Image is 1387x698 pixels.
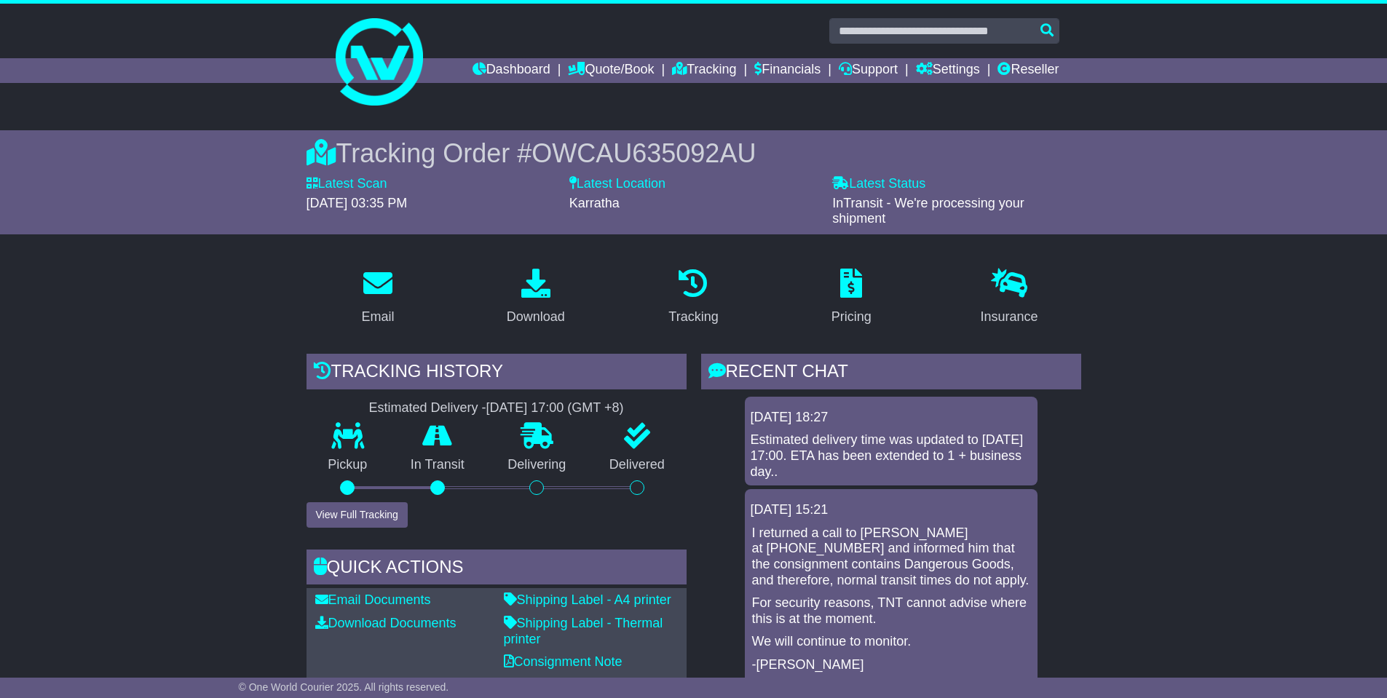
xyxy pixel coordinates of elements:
div: Estimated delivery time was updated to [DATE] 17:00. ETA has been extended to 1 + business day.. [751,432,1032,480]
a: Financials [754,58,821,83]
span: OWCAU635092AU [532,138,756,168]
div: Pricing [831,307,872,327]
a: Insurance [971,263,1048,332]
div: Estimated Delivery - [307,400,687,416]
label: Latest Scan [307,176,387,192]
div: Tracking [668,307,718,327]
div: [DATE] 18:27 [751,410,1032,426]
div: RECENT CHAT [701,354,1081,393]
a: Consignment Note [504,654,623,669]
a: Shipping Label - Thermal printer [504,616,663,646]
a: Reseller [997,58,1059,83]
a: Shipping Label - A4 printer [504,592,671,607]
a: Tracking [672,58,736,83]
a: Settings [916,58,980,83]
div: Quick Actions [307,550,687,589]
span: Karratha [569,196,620,210]
a: Email [352,263,403,332]
a: Quote/Book [568,58,654,83]
div: Download [507,307,565,327]
a: Support [839,58,898,83]
button: View Full Tracking [307,502,408,528]
a: Dashboard [473,58,550,83]
p: For security reasons, TNT cannot advise where this is at the moment. [752,595,1030,627]
a: Download Documents [315,616,457,630]
span: © One World Courier 2025. All rights reserved. [239,681,449,693]
p: Pickup [307,457,390,473]
label: Latest Status [832,176,925,192]
p: We will continue to monitor. [752,634,1030,650]
p: I returned a call to [PERSON_NAME] at [PHONE_NUMBER] and informed him that the consignment contai... [752,526,1030,588]
div: Insurance [981,307,1038,327]
p: -[PERSON_NAME] [752,657,1030,673]
div: Email [361,307,394,327]
a: Tracking [659,263,727,332]
div: [DATE] 15:21 [751,502,1032,518]
p: In Transit [389,457,486,473]
a: Email Documents [315,592,431,607]
div: Tracking Order # [307,138,1081,169]
a: Download [497,263,574,332]
span: [DATE] 03:35 PM [307,196,408,210]
p: Delivered [588,457,687,473]
label: Latest Location [569,176,665,192]
span: InTransit - We're processing your shipment [832,196,1024,226]
div: [DATE] 17:00 (GMT +8) [486,400,624,416]
p: Delivering [486,457,588,473]
a: Pricing [822,263,881,332]
div: Tracking history [307,354,687,393]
